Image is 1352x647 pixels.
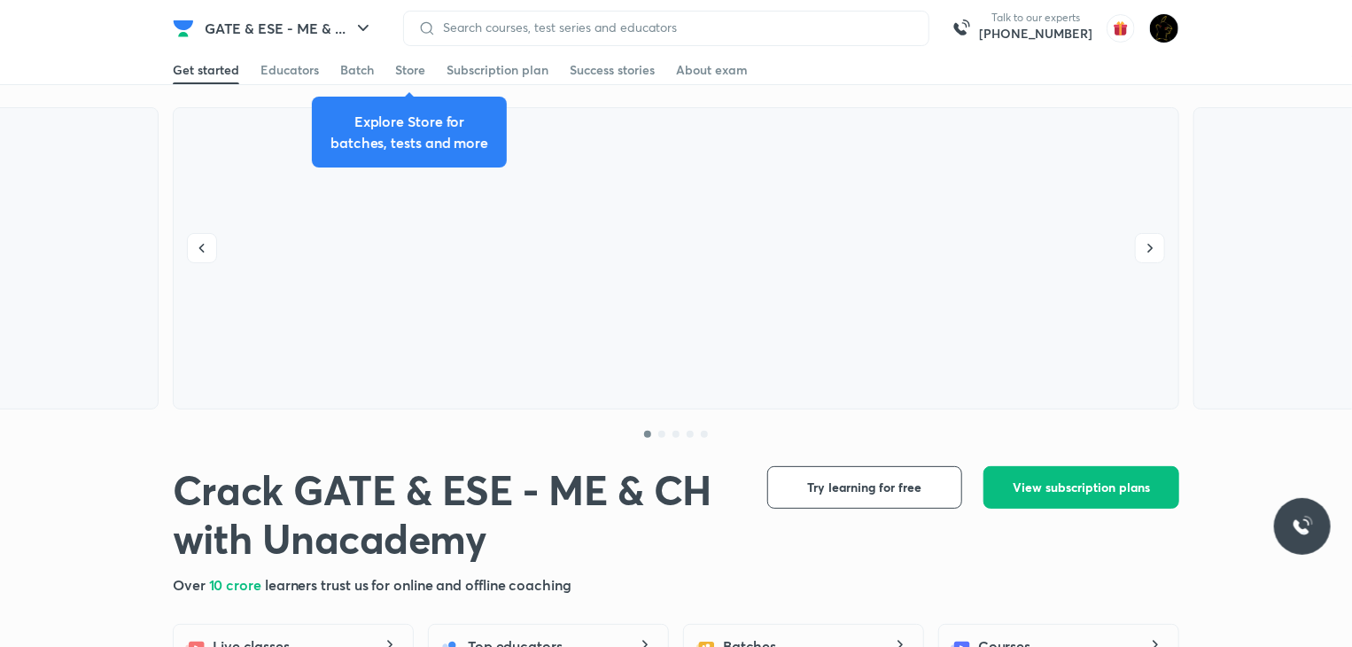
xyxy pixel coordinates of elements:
[1107,14,1135,43] img: avatar
[676,56,748,84] a: About exam
[436,20,914,35] input: Search courses, test series and educators
[209,575,265,594] span: 10 crore
[676,61,748,79] div: About exam
[194,11,385,46] button: GATE & ESE - ME & ...
[808,479,922,496] span: Try learning for free
[1149,13,1179,43] img: Ranit Maity01
[767,466,962,509] button: Try learning for free
[265,575,571,594] span: learners trust us for online and offline coaching
[260,61,319,79] div: Educators
[983,466,1179,509] button: View subscription plans
[979,11,1092,25] p: Talk to our experts
[1013,479,1150,496] span: View subscription plans
[944,11,979,46] img: call-us
[447,56,548,84] a: Subscription plan
[570,61,655,79] div: Success stories
[173,466,739,564] h1: Crack GATE & ESE - ME & CH with Unacademy
[173,18,194,39] img: Company Logo
[395,61,425,79] div: Store
[340,61,374,79] div: Batch
[979,25,1092,43] a: [PHONE_NUMBER]
[340,56,374,84] a: Batch
[173,575,209,594] span: Over
[1292,516,1313,537] img: ttu
[260,56,319,84] a: Educators
[173,56,239,84] a: Get started
[395,56,425,84] a: Store
[570,56,655,84] a: Success stories
[173,61,239,79] div: Get started
[447,61,548,79] div: Subscription plan
[326,111,493,153] div: Explore Store for batches, tests and more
